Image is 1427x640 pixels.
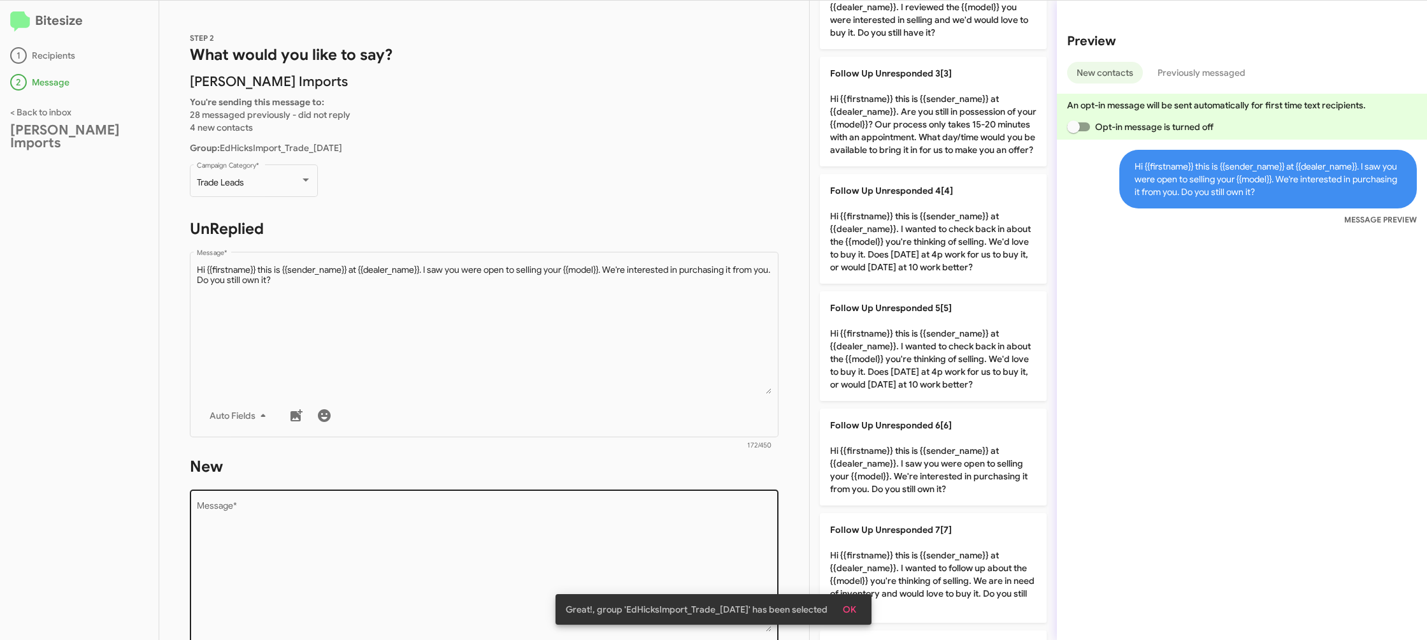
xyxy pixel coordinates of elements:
p: [PERSON_NAME] Imports [190,75,778,88]
a: < Back to inbox [10,106,71,118]
button: Auto Fields [199,404,281,427]
button: Previously messaged [1148,62,1255,84]
small: MESSAGE PREVIEW [1344,214,1417,226]
span: Hi {{firstname}} this is {{sender_name}} at {{dealer_name}}. I saw you were open to selling your ... [1119,150,1417,208]
span: OK [843,598,856,621]
div: 1 [10,47,27,64]
span: Previously messaged [1158,62,1245,84]
span: STEP 2 [190,33,214,43]
p: Hi {{firstname}} this is {{sender_name}} at {{dealer_name}}. Are you still in possession of your ... [820,57,1047,166]
p: Hi {{firstname}} this is {{sender_name}} at {{dealer_name}}. I wanted to follow up about the {{mo... [820,513,1047,623]
h1: What would you like to say? [190,45,778,65]
button: New contacts [1067,62,1143,84]
h1: New [190,456,778,477]
h2: Bitesize [10,11,148,32]
span: EdHicksImport_Trade_[DATE] [190,142,342,154]
span: 28 messaged previously - did not reply [190,109,350,120]
span: Follow Up Unresponded 4[4] [830,185,953,196]
div: [PERSON_NAME] Imports [10,124,148,149]
p: Hi {{firstname}} this is {{sender_name}} at {{dealer_name}}. I wanted to check back in about the ... [820,291,1047,401]
p: Hi {{firstname}} this is {{sender_name}} at {{dealer_name}}. I wanted to check back in about the ... [820,174,1047,284]
div: Recipients [10,47,148,64]
b: You're sending this message to: [190,96,324,108]
button: OK [833,598,866,621]
span: Trade Leads [197,177,244,188]
span: Follow Up Unresponded 5[5] [830,302,952,314]
b: Group: [190,142,220,154]
h1: UnReplied [190,219,778,239]
img: logo-minimal.svg [10,11,30,32]
span: Follow Up Unresponded 6[6] [830,419,952,431]
span: Auto Fields [210,404,271,427]
span: Follow Up Unresponded 7[7] [830,524,952,535]
p: An opt-in message will be sent automatically for first time text recipients. [1067,99,1417,112]
span: New contacts [1077,62,1133,84]
p: Hi {{firstname}} this is {{sender_name}} at {{dealer_name}}. I saw you were open to selling your ... [820,409,1047,505]
span: 4 new contacts [190,122,253,133]
h2: Preview [1067,31,1417,52]
span: Follow Up Unresponded 3[3] [830,68,952,79]
div: 2 [10,74,27,91]
span: Great!, group 'EdHicksImport_Trade_[DATE]' has been selected [566,603,828,616]
span: Opt-in message is turned off [1095,119,1214,135]
div: Message [10,74,148,91]
mat-hint: 172/450 [747,442,771,449]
